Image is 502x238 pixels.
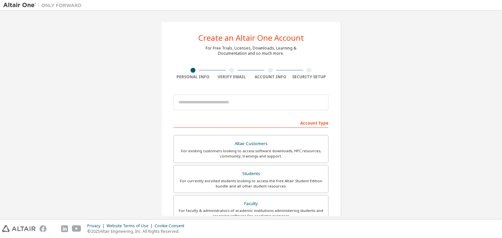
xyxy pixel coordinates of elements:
div: Account Info [251,74,290,80]
div: Account Type [174,117,328,128]
div: Cookie Consent [155,223,188,229]
img: youtube.svg [72,225,81,232]
img: Altair One [3,2,85,8]
div: Students [178,169,324,178]
div: For existing customers looking to access software downloads, HPC resources, community, trainings ... [178,148,324,159]
div: Privacy [87,223,107,229]
div: Faculty [178,199,324,208]
div: Verify Email [212,74,251,80]
div: Security Setup [290,74,329,80]
p: © 2025 Altair Engineering, Inc. All Rights Reserved. [87,229,188,234]
div: For currently enrolled students looking to access the free Altair Student Edition bundle and all ... [178,178,324,189]
div: Personal Info [174,74,212,80]
img: linkedin.svg [61,225,68,232]
div: Altair Customers [178,139,324,148]
div: Create an Altair One Account [198,34,304,42]
div: For Free Trials, Licenses, Downloads, Learning & Documentation and so much more. [206,46,296,56]
div: For faculty & administrators of academic institutions administering students and accessing softwa... [178,208,324,218]
img: facebook.svg [40,225,46,232]
div: Website Terms of Use [107,223,155,229]
img: altair_logo.svg [2,225,36,232]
